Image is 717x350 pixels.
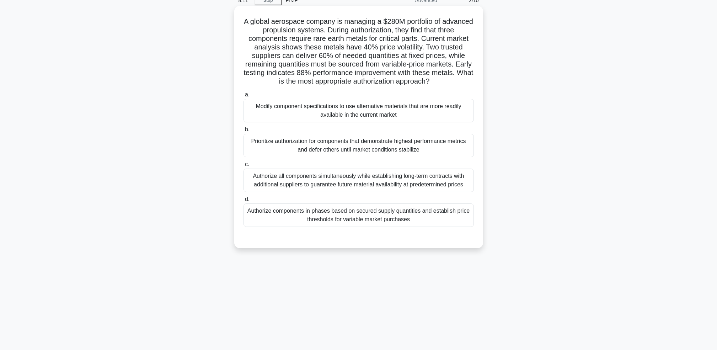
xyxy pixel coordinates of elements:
[245,161,249,167] span: c.
[245,196,250,202] span: d.
[244,99,474,122] div: Modify component specifications to use alternative materials that are more readily available in t...
[244,169,474,192] div: Authorize all components simultaneously while establishing long-term contracts with additional su...
[244,203,474,227] div: Authorize components in phases based on secured supply quantities and establish price thresholds ...
[245,91,250,97] span: a.
[244,134,474,157] div: Prioritize authorization for components that demonstrate highest performance metrics and defer ot...
[243,17,475,86] h5: A global aerospace company is managing a $280M portfolio of advanced propulsion systems. During a...
[245,126,250,132] span: b.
